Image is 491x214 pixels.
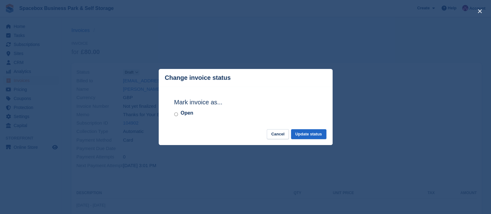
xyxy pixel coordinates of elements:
button: Update status [291,129,326,139]
button: close [475,6,485,16]
button: Cancel [267,129,289,139]
h2: Mark invoice as... [174,98,317,107]
p: Change invoice status [165,74,231,81]
label: Open [180,109,193,117]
